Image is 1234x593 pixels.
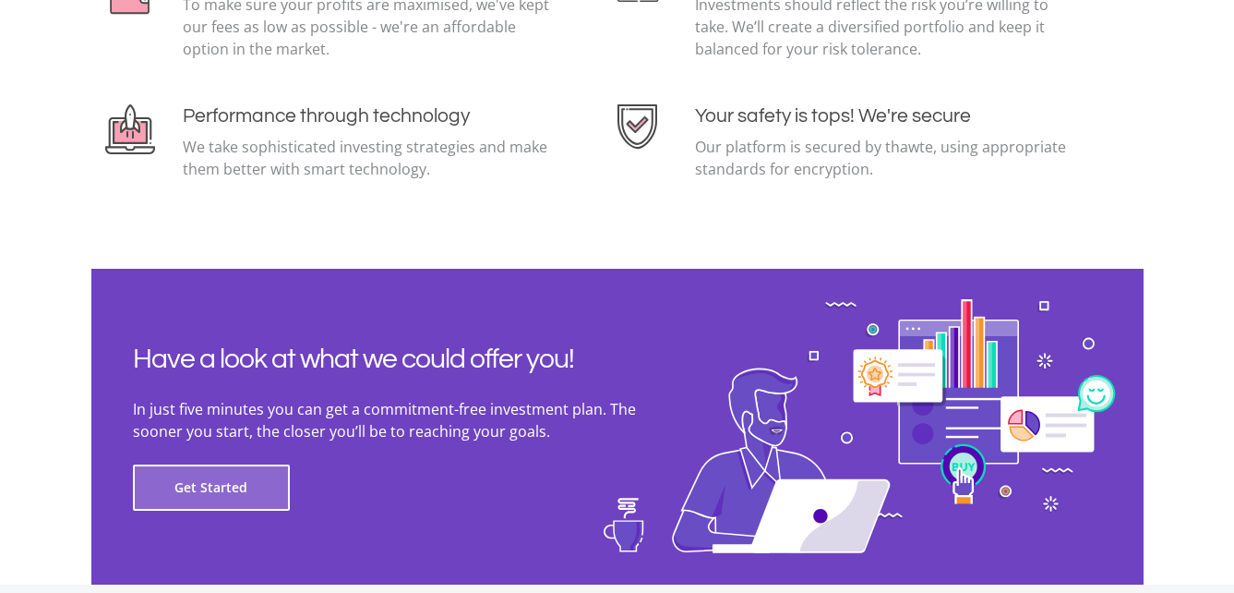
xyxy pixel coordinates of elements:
[695,104,1071,127] h4: Your safety is tops! We're secure
[695,136,1071,180] p: Our platform is secured by thawte, using appropriate standards for encryption.
[133,465,290,511] button: Get Started
[183,136,558,180] p: We take sophisticated investing strategies and make them better with smart technology.
[183,104,558,127] h4: Performance through technology
[133,398,687,442] p: In just five minutes you can get a commitment-free investment plan. The sooner you start, the clo...
[133,343,687,376] h2: Have a look at what we could offer you!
